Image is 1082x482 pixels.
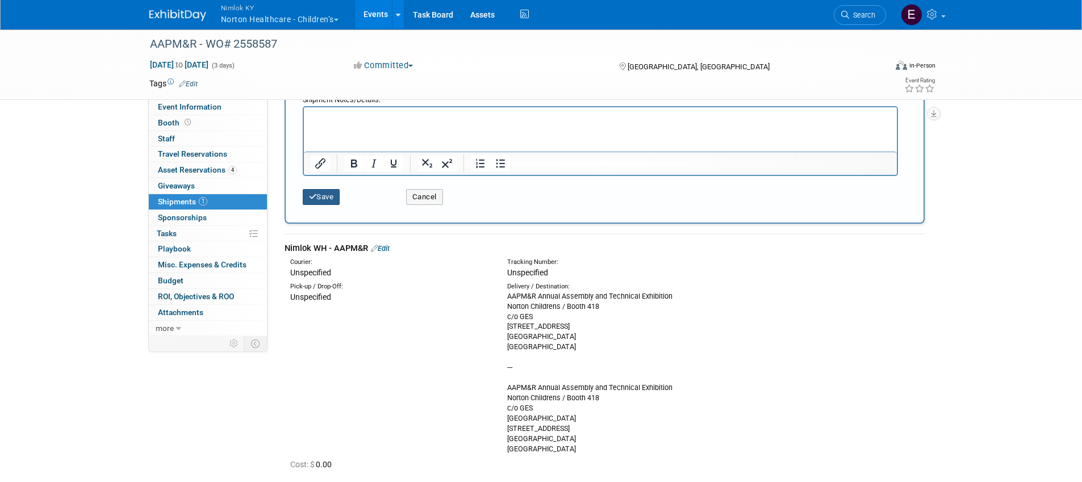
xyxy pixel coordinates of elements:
[149,10,206,21] img: ExhibitDay
[290,267,490,278] div: Unspecified
[158,102,222,111] span: Event Information
[158,308,203,317] span: Attachments
[158,213,207,222] span: Sponsorships
[149,305,267,320] a: Attachments
[158,276,183,285] span: Budget
[311,156,330,171] button: Insert/edit link
[290,460,316,469] span: Cost: $
[199,197,207,206] span: 1
[406,189,443,205] button: Cancel
[290,258,490,267] div: Courier:
[146,34,869,55] div: AAPM&R - WO# 2558587
[417,156,437,171] button: Subscript
[158,118,193,127] span: Booth
[182,118,193,127] span: Booth not reserved yet
[909,61,935,70] div: In-Person
[149,289,267,304] a: ROI, Objectives & ROO
[819,59,936,76] div: Event Format
[149,194,267,209] a: Shipments1
[437,156,457,171] button: Superscript
[303,189,340,205] button: Save
[158,244,191,253] span: Playbook
[228,166,237,174] span: 4
[471,156,490,171] button: Numbered list
[364,156,383,171] button: Italic
[849,11,875,19] span: Search
[149,241,267,257] a: Playbook
[350,60,417,72] button: Committed
[904,78,935,83] div: Event Rating
[149,115,267,131] a: Booth
[290,292,331,301] span: Unspecified
[371,244,390,253] a: Edit
[285,242,925,254] div: Nimlok WH - AAPM&R
[384,156,403,171] button: Underline
[344,156,364,171] button: Bold
[628,62,770,71] span: [GEOGRAPHIC_DATA], [GEOGRAPHIC_DATA]
[149,178,267,194] a: Giveaways
[158,134,175,143] span: Staff
[149,257,267,273] a: Misc. Expenses & Credits
[290,460,336,469] span: 0.00
[304,107,897,152] iframe: Rich Text Area
[158,197,207,206] span: Shipments
[174,60,185,69] span: to
[158,260,247,269] span: Misc. Expenses & Credits
[149,210,267,225] a: Sponsorships
[179,80,198,88] a: Edit
[149,162,267,178] a: Asset Reservations4
[158,292,234,301] span: ROI, Objectives & ROO
[507,291,707,455] div: AAPM&R Annual Assembly and Technical Exhibition Norton Childrens / Booth 418 c/o GES [STREET_ADDR...
[491,156,510,171] button: Bullet list
[224,336,244,351] td: Personalize Event Tab Strip
[158,165,237,174] span: Asset Reservations
[149,146,267,162] a: Travel Reservations
[901,4,922,26] img: Elizabeth Griffin
[834,5,886,25] a: Search
[149,131,267,146] a: Staff
[244,336,267,351] td: Toggle Event Tabs
[149,99,267,115] a: Event Information
[158,181,195,190] span: Giveaways
[149,60,209,70] span: [DATE] [DATE]
[149,321,267,336] a: more
[149,78,198,89] td: Tags
[507,268,548,277] span: Unspecified
[157,229,177,238] span: Tasks
[156,324,174,333] span: more
[507,282,707,291] div: Delivery / Destination:
[896,61,907,70] img: Format-Inperson.png
[221,2,339,14] span: Nimlok KY
[149,226,267,241] a: Tasks
[149,273,267,288] a: Budget
[211,62,235,69] span: (3 days)
[290,282,490,291] div: Pick-up / Drop-Off:
[158,149,227,158] span: Travel Reservations
[507,258,762,267] div: Tracking Number:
